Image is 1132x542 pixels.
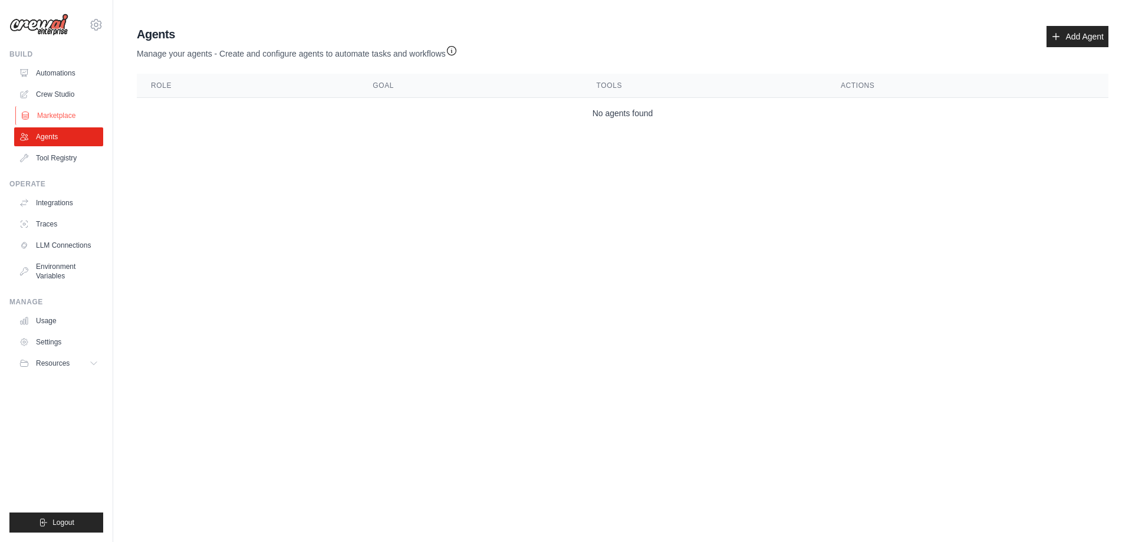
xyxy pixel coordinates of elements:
[14,333,103,352] a: Settings
[14,354,103,373] button: Resources
[14,311,103,330] a: Usage
[827,74,1108,98] th: Actions
[358,74,582,98] th: Goal
[137,26,458,42] h2: Agents
[9,297,103,307] div: Manage
[14,193,103,212] a: Integrations
[36,359,70,368] span: Resources
[14,257,103,285] a: Environment Variables
[14,127,103,146] a: Agents
[9,14,68,36] img: Logo
[9,50,103,59] div: Build
[15,106,104,125] a: Marketplace
[9,513,103,533] button: Logout
[137,42,458,60] p: Manage your agents - Create and configure agents to automate tasks and workflows
[1047,26,1108,47] a: Add Agent
[583,74,827,98] th: Tools
[137,98,1108,129] td: No agents found
[14,236,103,255] a: LLM Connections
[14,215,103,234] a: Traces
[14,64,103,83] a: Automations
[14,85,103,104] a: Crew Studio
[137,74,358,98] th: Role
[14,149,103,167] a: Tool Registry
[9,179,103,189] div: Operate
[52,518,74,527] span: Logout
